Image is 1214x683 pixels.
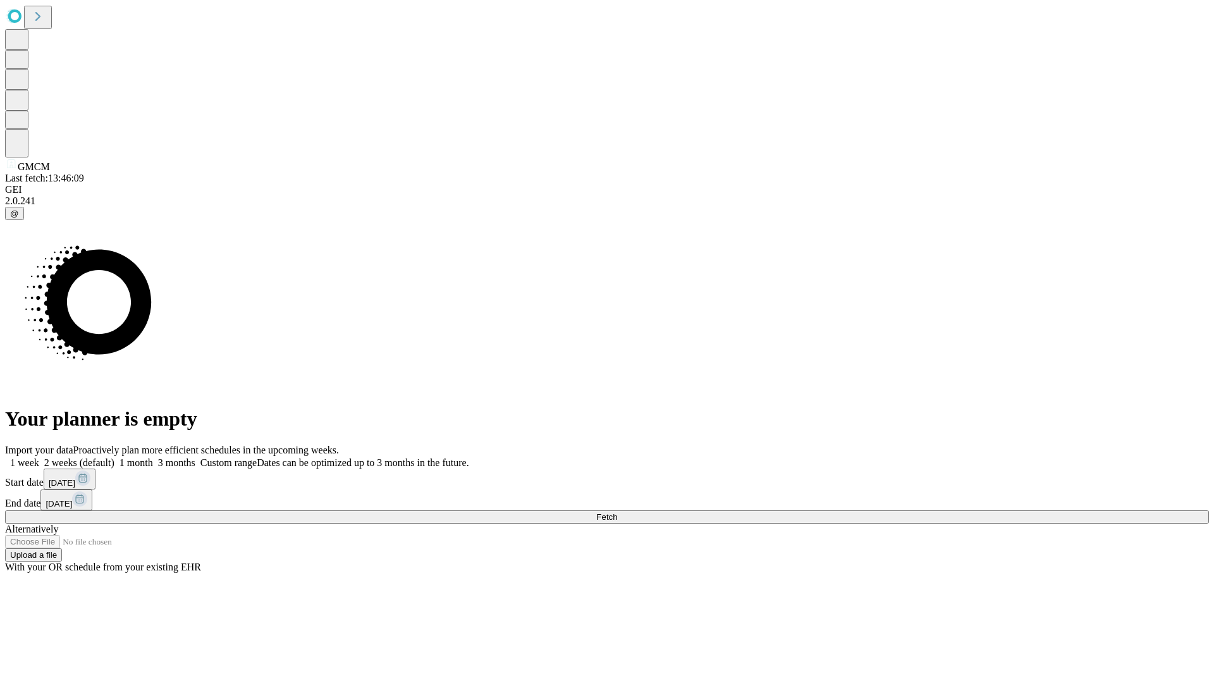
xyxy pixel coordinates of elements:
[596,512,617,522] span: Fetch
[46,499,72,508] span: [DATE]
[40,489,92,510] button: [DATE]
[5,173,84,183] span: Last fetch: 13:46:09
[5,207,24,220] button: @
[120,457,153,468] span: 1 month
[5,489,1209,510] div: End date
[10,457,39,468] span: 1 week
[5,548,62,562] button: Upload a file
[73,445,339,455] span: Proactively plan more efficient schedules in the upcoming weeks.
[5,510,1209,524] button: Fetch
[18,161,50,172] span: GMCM
[5,184,1209,195] div: GEI
[49,478,75,488] span: [DATE]
[5,524,58,534] span: Alternatively
[5,445,73,455] span: Import your data
[10,209,19,218] span: @
[5,195,1209,207] div: 2.0.241
[257,457,469,468] span: Dates can be optimized up to 3 months in the future.
[5,562,201,572] span: With your OR schedule from your existing EHR
[5,407,1209,431] h1: Your planner is empty
[44,469,95,489] button: [DATE]
[44,457,114,468] span: 2 weeks (default)
[200,457,257,468] span: Custom range
[158,457,195,468] span: 3 months
[5,469,1209,489] div: Start date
